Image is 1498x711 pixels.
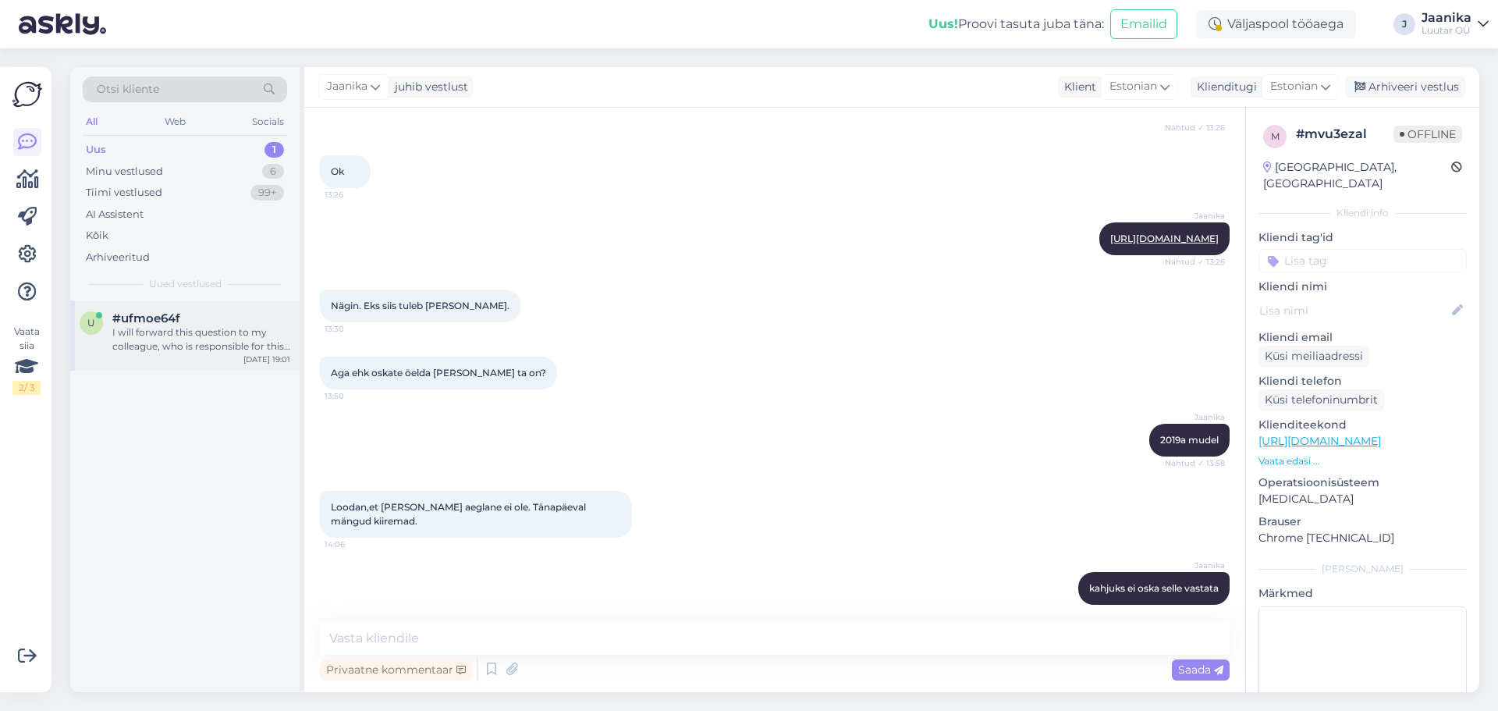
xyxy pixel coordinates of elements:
div: Web [162,112,189,132]
span: Aga ehk oskate öelda [PERSON_NAME] ta on? [331,367,546,379]
p: Vaata edasi ... [1258,454,1467,468]
p: Klienditeekond [1258,417,1467,433]
span: Jaanika [1166,411,1225,423]
span: 13:30 [325,323,383,335]
div: Luutar OÜ [1422,24,1471,37]
div: Klienditugi [1191,79,1257,95]
span: 2019a mudel [1160,434,1219,446]
div: Väljaspool tööaega [1196,10,1356,38]
input: Lisa tag [1258,249,1467,272]
div: [PERSON_NAME] [1258,562,1467,576]
div: Privaatne kommentaar [320,659,472,681]
span: Estonian [1270,78,1318,95]
div: Socials [249,112,287,132]
span: Estonian [1109,78,1157,95]
div: # mvu3ezal [1296,125,1393,144]
p: Kliendi nimi [1258,279,1467,295]
p: Märkmed [1258,585,1467,602]
span: Nähtud ✓ 13:26 [1165,256,1225,268]
div: Küsi telefoninumbrit [1258,389,1384,411]
p: Kliendi telefon [1258,373,1467,389]
p: Kliendi email [1258,329,1467,346]
div: 99+ [250,185,284,201]
div: J [1393,13,1415,35]
div: [DATE] 19:01 [243,354,290,365]
div: Uus [86,142,106,158]
input: Lisa nimi [1259,302,1449,319]
span: Otsi kliente [97,81,159,98]
span: Nägin. Eks siis tuleb [PERSON_NAME]. [331,300,509,311]
div: Jaanika [1422,12,1471,24]
span: Uued vestlused [149,277,222,291]
img: Askly Logo [12,80,42,109]
span: 14:44 [1166,606,1225,617]
span: Jaanika [327,78,367,95]
div: Vaata siia [12,325,41,395]
div: juhib vestlust [389,79,468,95]
span: Loodan,et [PERSON_NAME] aeglane ei ole. Tänapäeval mängud kiiremad. [331,501,588,527]
div: Küsi meiliaadressi [1258,346,1369,367]
div: Klient [1058,79,1096,95]
div: AI Assistent [86,207,144,222]
span: Saada [1178,663,1223,677]
p: Brauser [1258,514,1467,530]
div: Arhiveeri vestlus [1345,76,1465,98]
div: 2 / 3 [12,381,41,395]
p: Operatsioonisüsteem [1258,475,1467,491]
p: [MEDICAL_DATA] [1258,491,1467,507]
div: Minu vestlused [86,164,163,180]
span: u [87,317,95,329]
span: Nähtud ✓ 13:58 [1165,457,1225,469]
p: Chrome [TECHNICAL_ID] [1258,530,1467,546]
button: Emailid [1110,9,1177,39]
p: Kliendi tag'id [1258,229,1467,246]
span: m [1271,130,1280,142]
span: 14:06 [325,539,383,550]
span: Nähtud ✓ 13:26 [1165,122,1225,133]
div: [GEOGRAPHIC_DATA], [GEOGRAPHIC_DATA] [1263,159,1451,192]
span: kahjuks ei oska selle vastata [1089,582,1219,594]
span: Jaanika [1166,560,1225,571]
a: [URL][DOMAIN_NAME] [1110,233,1219,244]
div: Kliendi info [1258,206,1467,220]
div: 6 [262,164,284,180]
span: Ok [331,165,344,177]
a: [URL][DOMAIN_NAME] [1258,434,1381,448]
div: Kõik [86,228,108,244]
div: Arhiveeritud [86,250,150,265]
div: Proovi tasuta juba täna: [928,15,1104,34]
span: Jaanika [1166,210,1225,222]
span: 13:26 [325,189,383,201]
div: 1 [264,142,284,158]
span: 13:50 [325,390,383,402]
span: #ufmoe64f [112,311,180,325]
div: Tiimi vestlused [86,185,162,201]
span: Offline [1393,126,1462,143]
div: All [83,112,101,132]
b: Uus! [928,16,958,31]
div: I will forward this question to my colleague, who is responsible for this. The reply will be here... [112,325,290,354]
a: JaanikaLuutar OÜ [1422,12,1489,37]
